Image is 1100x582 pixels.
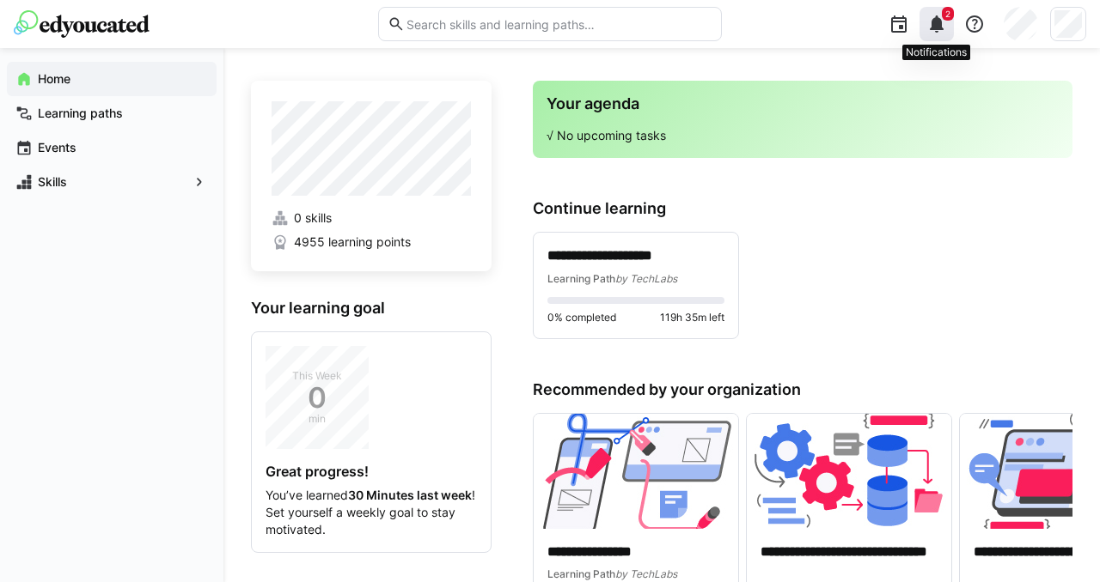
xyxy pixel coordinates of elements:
[615,272,677,285] span: by TechLabs
[547,311,616,324] span: 0% completed
[945,9,950,19] span: 2
[266,463,477,480] h4: Great progress!
[405,16,712,32] input: Search skills and learning paths…
[272,209,471,227] a: 0 skills
[266,487,477,538] p: You’ve learned ! Set yourself a weekly goal to stay motivated.
[547,94,1059,113] h3: Your agenda
[294,209,332,227] span: 0 skills
[294,233,411,251] span: 4955 learning points
[615,567,677,580] span: by TechLabs
[251,299,492,318] h3: Your learning goal
[533,199,1072,218] h3: Continue learning
[660,311,724,324] span: 119h 35m left
[533,380,1072,399] h3: Recommended by your organization
[747,414,951,529] img: image
[902,45,970,60] div: Notifications
[547,127,1059,144] p: √ No upcoming tasks
[348,488,472,502] strong: 30 Minutes last week
[547,272,615,285] span: Learning Path
[534,414,738,529] img: image
[547,567,615,580] span: Learning Path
